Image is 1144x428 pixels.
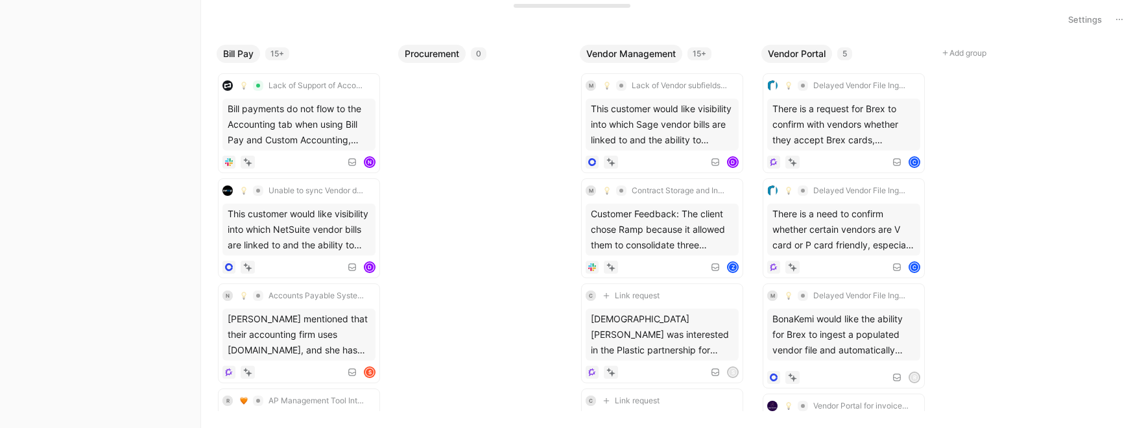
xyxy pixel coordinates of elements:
div: Customer Feedback: The client chose Ramp because it allowed them to consolidate three platforms i... [586,204,739,256]
div: Bill Pay15+ [211,39,393,417]
a: M💡Delayed Vendor File Ingestion and Card Payment AutomationBonaKemi would like the ability for Br... [763,283,925,388]
a: N💡Accounts Payable System Needs Improvement to Overcome Current Limitations[PERSON_NAME] mentione... [218,283,380,383]
a: logo💡Delayed Vendor File Ingestion and Card Payment AutomationThere is a request for Brex to conf... [763,73,925,173]
button: Add group [938,45,1113,61]
div: D [728,158,737,167]
button: 🧡AP Management Tool Integration Simplifies Vendor Payments [235,393,369,409]
div: M [767,291,778,301]
button: Link request [599,288,664,303]
span: Link request [615,291,660,301]
span: Procurement [405,47,459,60]
a: logo💡Delayed Vendor File Ingestion and Card Payment AutomationThere is a need to confirm whether ... [763,178,925,278]
span: Unable to sync Vendor details to ERP [268,185,364,196]
div: 0 [471,47,486,60]
div: R [222,396,233,406]
button: 💡Lack of Vendor subfields sync with Sage Intacct [599,78,732,93]
a: logo💡Unable to sync Vendor details to ERPThis customer would like visibility into which NetSuite ... [218,178,380,278]
span: Vendor Management [586,47,676,60]
button: 💡Delayed Vendor File Ingestion and Card Payment Automation [780,288,914,303]
div: There is a need to confirm whether certain vendors are V card or P card friendly, especially for ... [767,204,920,256]
span: Delayed Vendor File Ingestion and Card Payment Automation [813,80,909,91]
button: 💡Unable to sync Vendor details to ERP [235,183,369,198]
img: 💡 [240,82,248,89]
span: Lack of Vendor subfields sync with Sage Intacct [632,80,728,91]
div: There is a request for Brex to confirm with vendors whether they accept Brex cards, especially fo... [767,99,920,150]
div: Z [728,263,737,272]
div: C [910,158,919,167]
span: Link request [615,396,660,406]
span: Vendor Portal for invoice history access [813,401,909,411]
img: 💡 [785,292,792,300]
img: logo [767,401,778,411]
button: Vendor Portal [761,45,832,63]
button: 💡Lack of Support of Accounting Fields in Bill Pay [235,78,369,93]
img: logo [222,185,233,196]
img: 💡 [785,82,792,89]
span: Vendor Portal [768,47,826,60]
div: This customer would like visibility into which Sage vendor bills are linked to and the ability to... [586,99,739,150]
span: Delayed Vendor File Ingestion and Card Payment Automation [813,185,909,196]
div: M [586,185,596,196]
span: Contract Storage and Invoice Review Process [632,185,728,196]
button: Settings [1062,10,1108,29]
img: logo [222,80,233,91]
img: logo [767,185,778,196]
div: [PERSON_NAME] mentioned that their accounting firm uses [DOMAIN_NAME], and she has heard from cus... [222,309,375,361]
a: M💡Lack of Vendor subfields sync with Sage IntacctThis customer would like visibility into which S... [581,73,743,173]
img: 💡 [785,402,792,410]
div: Vendor Management15+ [575,39,756,417]
img: 💡 [603,82,611,89]
div: This customer would like visibility into which NetSuite vendor bills are linked to and the abilit... [222,204,375,256]
img: 💡 [240,187,248,195]
div: Vendor Portal5 [756,39,938,417]
a: logo💡Lack of Support of Accounting Fields in Bill PayBill payments do not flow to the Accounting ... [218,73,380,173]
button: 💡Vendor Portal for invoice history access [780,398,914,414]
div: N [222,291,233,301]
button: 💡Delayed Vendor File Ingestion and Card Payment Automation [780,78,914,93]
div: 15+ [687,47,711,60]
span: AP Management Tool Integration Simplifies Vendor Payments [268,396,364,406]
button: Procurement [398,45,466,63]
a: CLink request[DEMOGRAPHIC_DATA][PERSON_NAME] was interested in the Plastic partnership for intern... [581,283,743,383]
button: Link request [599,393,664,409]
div: [DEMOGRAPHIC_DATA][PERSON_NAME] was interested in the Plastic partnership for international vendo... [586,309,739,361]
div: M [586,80,596,91]
img: 💡 [785,187,792,195]
div: N [365,158,374,167]
span: Lack of Support of Accounting Fields in Bill Pay [268,80,364,91]
button: Bill Pay [217,45,260,63]
div: S [365,368,374,377]
img: 💡 [603,187,611,195]
div: C [586,396,596,406]
div: Bill payments do not flow to the Accounting tab when using Bill Pay and Custom Accounting, requir... [222,99,375,150]
span: Accounts Payable System Needs Improvement to Overcome Current Limitations [268,291,364,301]
div: R [910,373,919,382]
div: D [365,263,374,272]
img: logo [767,80,778,91]
div: C [586,291,596,301]
div: BonaKemi would like the ability for Brex to ingest a populated vendor file and automatically make... [767,309,920,361]
img: 💡 [240,292,248,300]
div: C [910,263,919,272]
span: Delayed Vendor File Ingestion and Card Payment Automation [813,291,909,301]
button: Vendor Management [580,45,682,63]
div: 5 [837,47,852,60]
img: 🧡 [240,397,248,405]
div: 15+ [265,47,289,60]
div: Procurement0 [393,39,575,79]
div: s [728,368,737,377]
span: Bill Pay [223,47,254,60]
a: M💡Contract Storage and Invoice Review ProcessCustomer Feedback: The client chose Ramp because it ... [581,178,743,278]
button: 💡Delayed Vendor File Ingestion and Card Payment Automation [780,183,914,198]
button: 💡Accounts Payable System Needs Improvement to Overcome Current Limitations [235,288,369,303]
button: 💡Contract Storage and Invoice Review Process [599,183,732,198]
